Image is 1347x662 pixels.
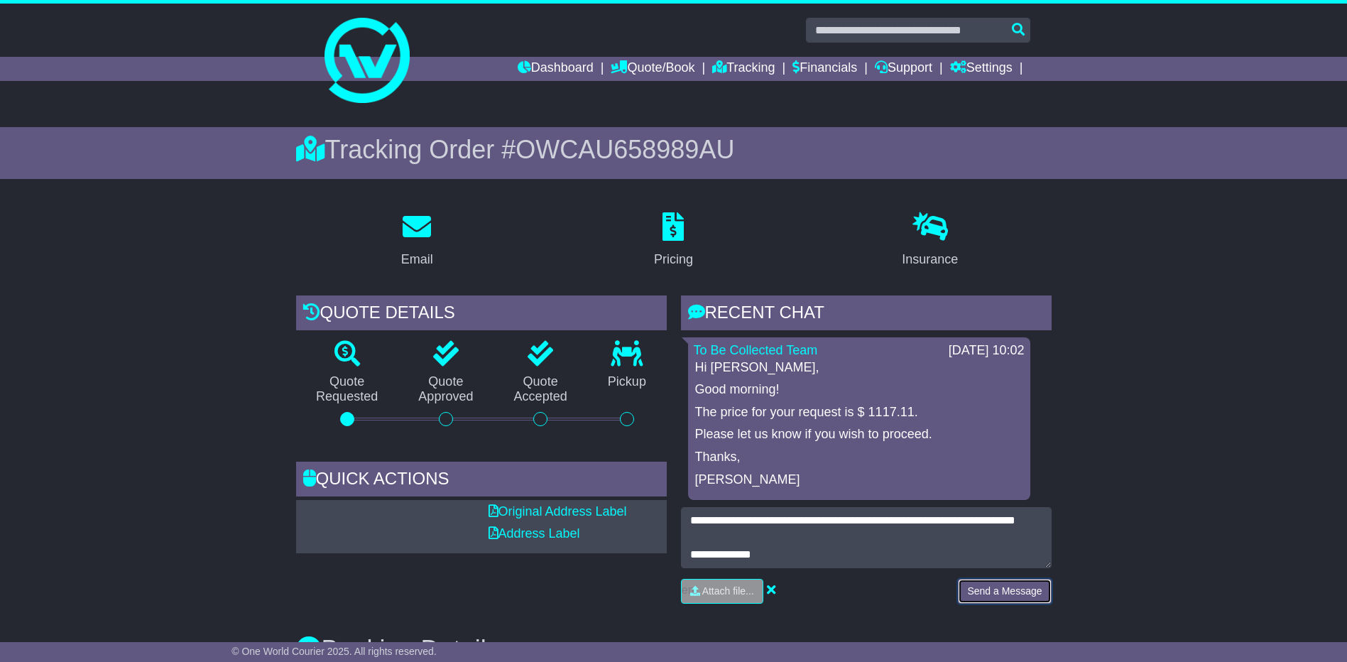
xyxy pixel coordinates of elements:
a: Original Address Label [489,504,627,519]
p: [PERSON_NAME] [695,472,1023,488]
a: Tracking [712,57,775,81]
div: [DATE] 10:02 [949,343,1025,359]
a: Email [392,207,442,274]
a: Pricing [645,207,702,274]
p: Hi [PERSON_NAME], [695,360,1023,376]
div: Email [401,250,433,269]
p: The price for your request is $ 1117.11. [695,405,1023,420]
p: Please let us know if you wish to proceed. [695,427,1023,443]
p: Quote Approved [398,374,493,405]
a: Support [875,57,932,81]
a: Insurance [893,207,967,274]
a: Settings [950,57,1013,81]
div: Tracking Order # [296,134,1052,165]
span: © One World Courier 2025. All rights reserved. [231,646,437,657]
p: Good morning! [695,382,1023,398]
div: RECENT CHAT [681,295,1052,334]
a: Financials [792,57,857,81]
div: Quick Actions [296,462,667,500]
button: Send a Message [958,579,1051,604]
p: Quote Requested [296,374,398,405]
span: OWCAU658989AU [516,135,734,164]
p: Thanks, [695,450,1023,465]
a: To Be Collected Team [694,343,818,357]
div: Quote Details [296,295,667,334]
p: Pickup [587,374,666,390]
a: Dashboard [518,57,594,81]
div: Pricing [654,250,693,269]
a: Address Label [489,526,580,541]
p: Quote Accepted [493,374,587,405]
a: Quote/Book [611,57,694,81]
div: Insurance [902,250,958,269]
